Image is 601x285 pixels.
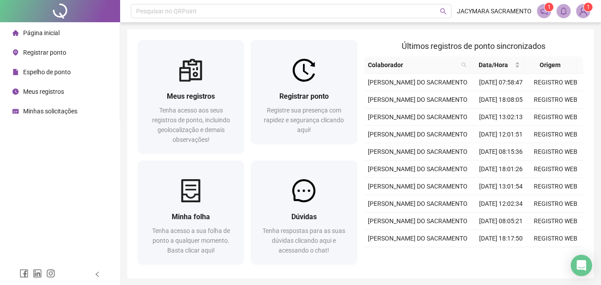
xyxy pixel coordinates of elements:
[545,3,553,12] sup: 1
[368,200,468,207] span: [PERSON_NAME] DO SACRAMENTO
[474,91,528,108] td: [DATE] 18:08:05
[540,7,548,15] span: notification
[20,269,28,278] span: facebook
[474,195,528,213] td: [DATE] 12:02:34
[12,88,19,95] span: clock-circle
[46,269,55,278] span: instagram
[460,58,468,72] span: search
[12,108,19,114] span: schedule
[528,178,583,195] td: REGISTRO WEB
[12,30,19,36] span: home
[474,247,528,265] td: [DATE] 13:06:37
[474,60,512,70] span: Data/Hora
[23,88,64,95] span: Meus registros
[528,195,583,213] td: REGISTRO WEB
[23,29,60,36] span: Página inicial
[152,227,230,254] span: Tenha acesso a sua folha de ponto a qualquer momento. Basta clicar aqui!
[528,230,583,247] td: REGISTRO WEB
[548,4,551,10] span: 1
[474,213,528,230] td: [DATE] 08:05:21
[524,56,577,74] th: Origem
[368,165,468,173] span: [PERSON_NAME] DO SACRAMENTO
[138,161,244,264] a: Minha folhaTenha acesso a sua folha de ponto a qualquer momento. Basta clicar aqui!
[12,49,19,56] span: environment
[474,143,528,161] td: [DATE] 08:15:36
[528,91,583,108] td: REGISTRO WEB
[571,255,592,276] div: Open Intercom Messenger
[528,247,583,265] td: REGISTRO WEB
[23,108,77,115] span: Minhas solicitações
[279,92,329,100] span: Registrar ponto
[368,148,468,155] span: [PERSON_NAME] DO SACRAMENTO
[94,271,101,277] span: left
[291,213,317,221] span: Dúvidas
[368,113,468,120] span: [PERSON_NAME] DO SACRAMENTO
[528,143,583,161] td: REGISTRO WEB
[577,4,590,18] img: 94985
[528,213,583,230] td: REGISTRO WEB
[587,4,590,10] span: 1
[368,217,468,225] span: [PERSON_NAME] DO SACRAMENTO
[251,40,357,144] a: Registrar pontoRegistre sua presença com rapidez e segurança clicando aqui!
[368,131,468,138] span: [PERSON_NAME] DO SACRAMENTO
[560,7,568,15] span: bell
[172,213,210,221] span: Minha folha
[152,107,230,143] span: Tenha acesso aos seus registros de ponto, incluindo geolocalização e demais observações!
[528,126,583,143] td: REGISTRO WEB
[528,74,583,91] td: REGISTRO WEB
[440,8,447,15] span: search
[474,74,528,91] td: [DATE] 07:58:47
[368,235,468,242] span: [PERSON_NAME] DO SACRAMENTO
[470,56,523,74] th: Data/Hora
[138,40,244,153] a: Meus registrosTenha acesso aos seus registros de ponto, incluindo geolocalização e demais observa...
[368,96,468,103] span: [PERSON_NAME] DO SACRAMENTO
[368,60,458,70] span: Colaborador
[368,79,468,86] span: [PERSON_NAME] DO SACRAMENTO
[23,49,66,56] span: Registrar ponto
[457,6,532,16] span: JACYMARA SACRAMENTO
[584,3,593,12] sup: Atualize o seu contato no menu Meus Dados
[33,269,42,278] span: linkedin
[167,92,215,100] span: Meus registros
[12,69,19,75] span: file
[474,230,528,247] td: [DATE] 18:17:50
[251,161,357,264] a: DúvidasTenha respostas para as suas dúvidas clicando aqui e acessando o chat!
[474,161,528,178] td: [DATE] 18:01:26
[402,41,545,51] span: Últimos registros de ponto sincronizados
[528,108,583,126] td: REGISTRO WEB
[474,178,528,195] td: [DATE] 13:01:54
[264,107,344,133] span: Registre sua presença com rapidez e segurança clicando aqui!
[528,161,583,178] td: REGISTRO WEB
[23,68,71,76] span: Espelho de ponto
[262,227,345,254] span: Tenha respostas para as suas dúvidas clicando aqui e acessando o chat!
[461,62,467,68] span: search
[474,108,528,126] td: [DATE] 13:02:13
[368,183,468,190] span: [PERSON_NAME] DO SACRAMENTO
[474,126,528,143] td: [DATE] 12:01:51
